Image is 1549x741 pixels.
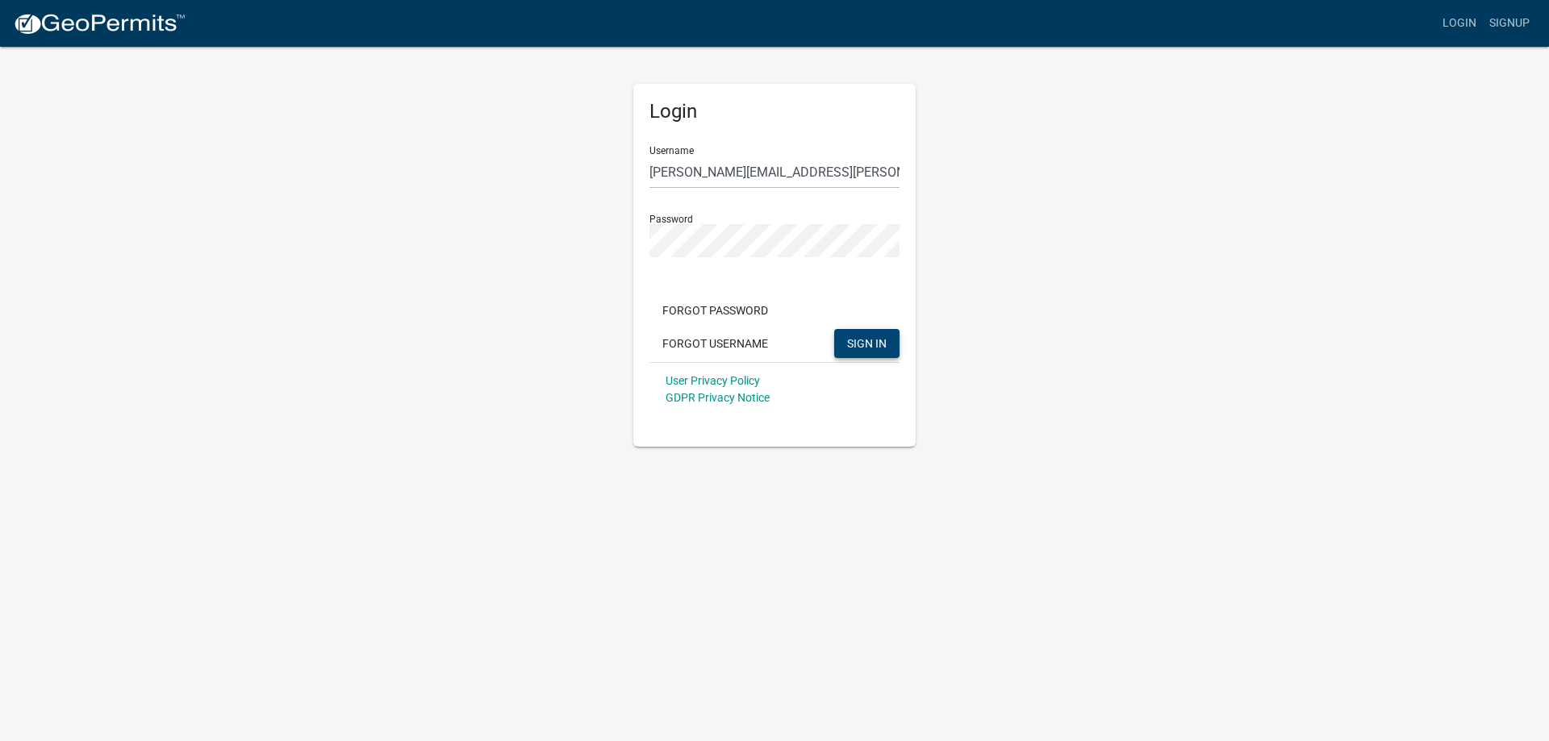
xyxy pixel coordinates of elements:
[1483,8,1536,39] a: Signup
[666,374,760,387] a: User Privacy Policy
[649,329,781,358] button: Forgot Username
[649,296,781,325] button: Forgot Password
[834,329,900,358] button: SIGN IN
[649,100,900,123] h5: Login
[1436,8,1483,39] a: Login
[666,391,770,404] a: GDPR Privacy Notice
[847,336,887,349] span: SIGN IN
